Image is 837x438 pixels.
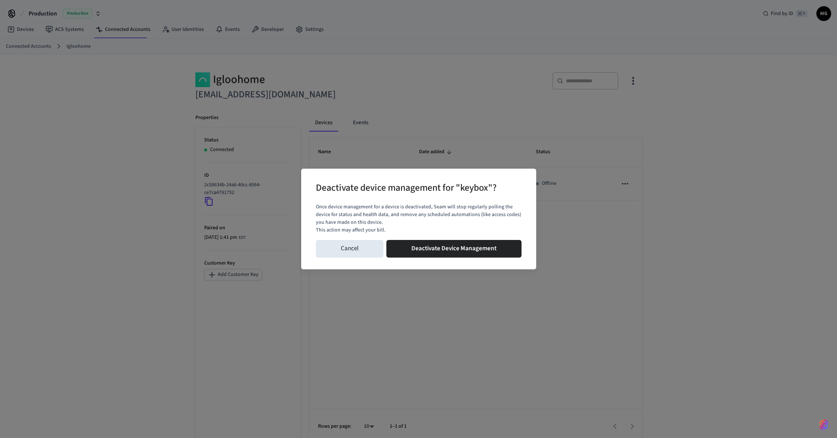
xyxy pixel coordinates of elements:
[386,240,522,258] button: Deactivate Device Management
[316,240,383,258] button: Cancel
[819,419,828,431] img: SeamLogoGradient.69752ec5.svg
[316,203,522,226] p: Once device management for a device is deactivated, Seam will stop regularly polling the device f...
[316,177,497,200] h2: Deactivate device management for "keybox"?
[316,226,522,234] p: This action may affect your bill.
